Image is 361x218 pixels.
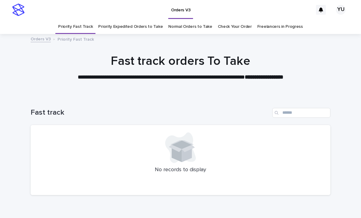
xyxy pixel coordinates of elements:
[31,35,51,42] a: Orders V3
[31,54,330,68] h1: Fast track orders To Take
[336,5,346,15] div: YU
[98,20,163,34] a: Priority Expedited Orders to Take
[31,108,270,117] h1: Fast track
[168,20,212,34] a: Normal Orders to Take
[257,20,303,34] a: Freelancers in Progress
[218,20,252,34] a: Check Your Order
[272,108,330,118] input: Search
[58,20,93,34] a: Priority Fast Track
[12,4,24,16] img: stacker-logo-s-only.png
[38,167,323,173] p: No records to display
[58,35,94,42] p: Priority Fast Track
